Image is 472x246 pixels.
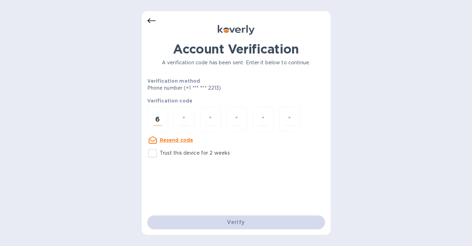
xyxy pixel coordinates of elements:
[160,137,193,143] u: Resend code
[147,78,200,84] b: Verification method
[147,84,274,92] p: Phone number (+1 *** *** 2213)
[160,149,230,157] p: Trust this device for 2 weeks
[147,97,325,104] p: Verification code
[147,42,325,56] h1: Account Verification
[147,59,325,66] p: A verification code has been sent. Enter it below to continue.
